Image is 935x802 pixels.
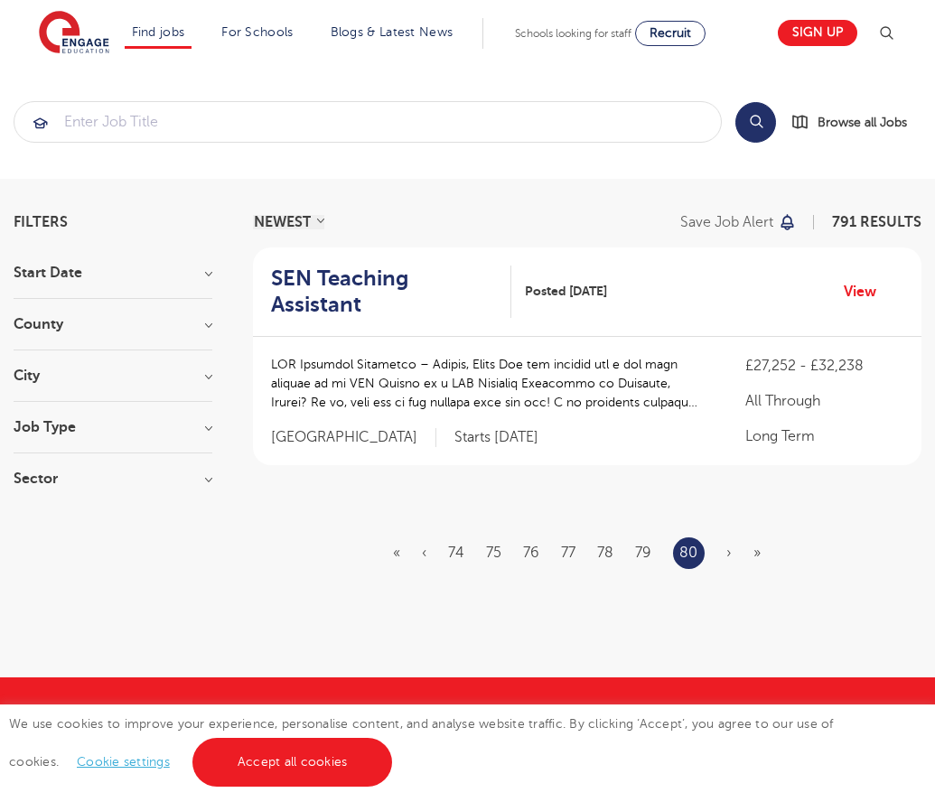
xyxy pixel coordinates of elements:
a: Recruit [635,21,706,46]
h3: Start Date [14,266,212,280]
h3: Job Type [14,420,212,434]
span: Schools looking for staff [515,27,631,40]
a: First [393,545,400,561]
button: Search [735,102,776,143]
a: Cookie settings [77,755,170,769]
a: 74 [448,545,464,561]
span: Browse all Jobs [818,112,907,133]
h3: County [14,317,212,331]
a: SEN Teaching Assistant [271,266,511,318]
span: » [753,545,761,561]
p: Save job alert [680,215,773,229]
a: 76 [523,545,539,561]
span: [GEOGRAPHIC_DATA] [271,428,436,447]
span: We use cookies to improve your experience, personalise content, and analyse website traffic. By c... [9,717,834,769]
a: Browse all Jobs [790,112,921,133]
a: Blogs & Latest News [331,25,453,39]
a: 75 [486,545,501,561]
a: Accept all cookies [192,738,393,787]
h2: SEN Teaching Assistant [271,266,497,318]
a: 80 [679,541,697,564]
img: Engage Education [39,11,109,56]
h3: Sector [14,471,212,486]
span: Filters [14,215,68,229]
a: 79 [635,545,651,561]
h3: City [14,368,212,383]
p: Long Term [745,425,903,447]
input: Submit [14,102,721,142]
span: 791 RESULTS [832,214,921,230]
span: › [726,545,732,561]
p: All Through [745,390,903,412]
div: Submit [14,101,722,143]
p: LOR Ipsumdol Sitametco – Adipis, Elits Doe tem incidid utl e dol magn aliquae ad mi VEN Quisno ex... [271,355,709,412]
p: £27,252 - £32,238 [745,355,903,377]
p: Starts [DATE] [454,428,538,447]
a: Sign up [778,20,857,46]
span: Posted [DATE] [525,282,607,301]
a: Find jobs [132,25,185,39]
button: Save job alert [680,215,797,229]
a: View [844,280,890,303]
a: 77 [561,545,575,561]
a: Previous [422,545,426,561]
span: Recruit [650,26,691,40]
a: 78 [597,545,613,561]
a: For Schools [221,25,293,39]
